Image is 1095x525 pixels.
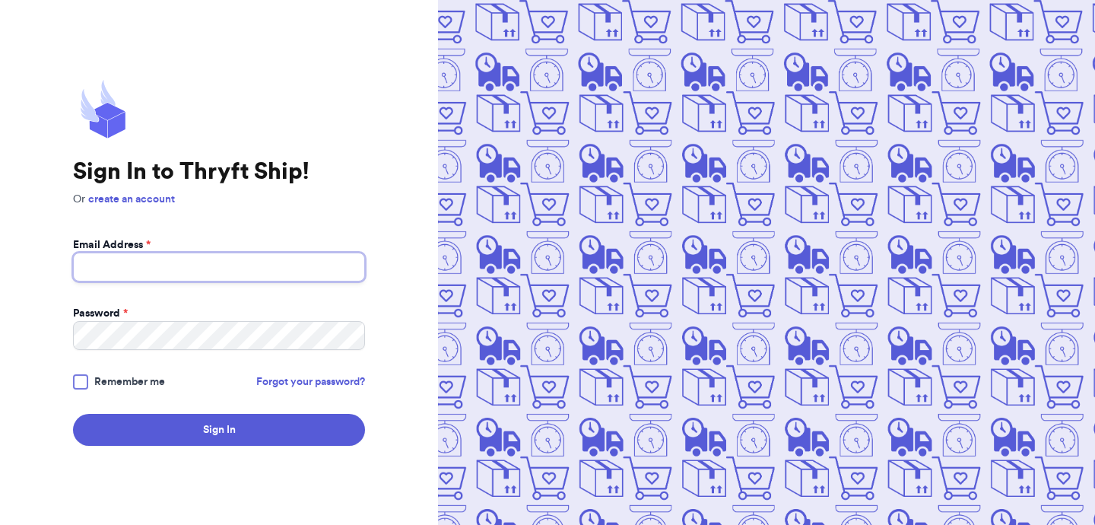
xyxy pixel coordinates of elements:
label: Email Address [73,237,151,253]
span: Remember me [94,374,165,390]
h1: Sign In to Thryft Ship! [73,158,365,186]
button: Sign In [73,414,365,446]
a: Forgot your password? [256,374,365,390]
label: Password [73,306,128,321]
p: Or [73,192,365,207]
a: create an account [88,194,175,205]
